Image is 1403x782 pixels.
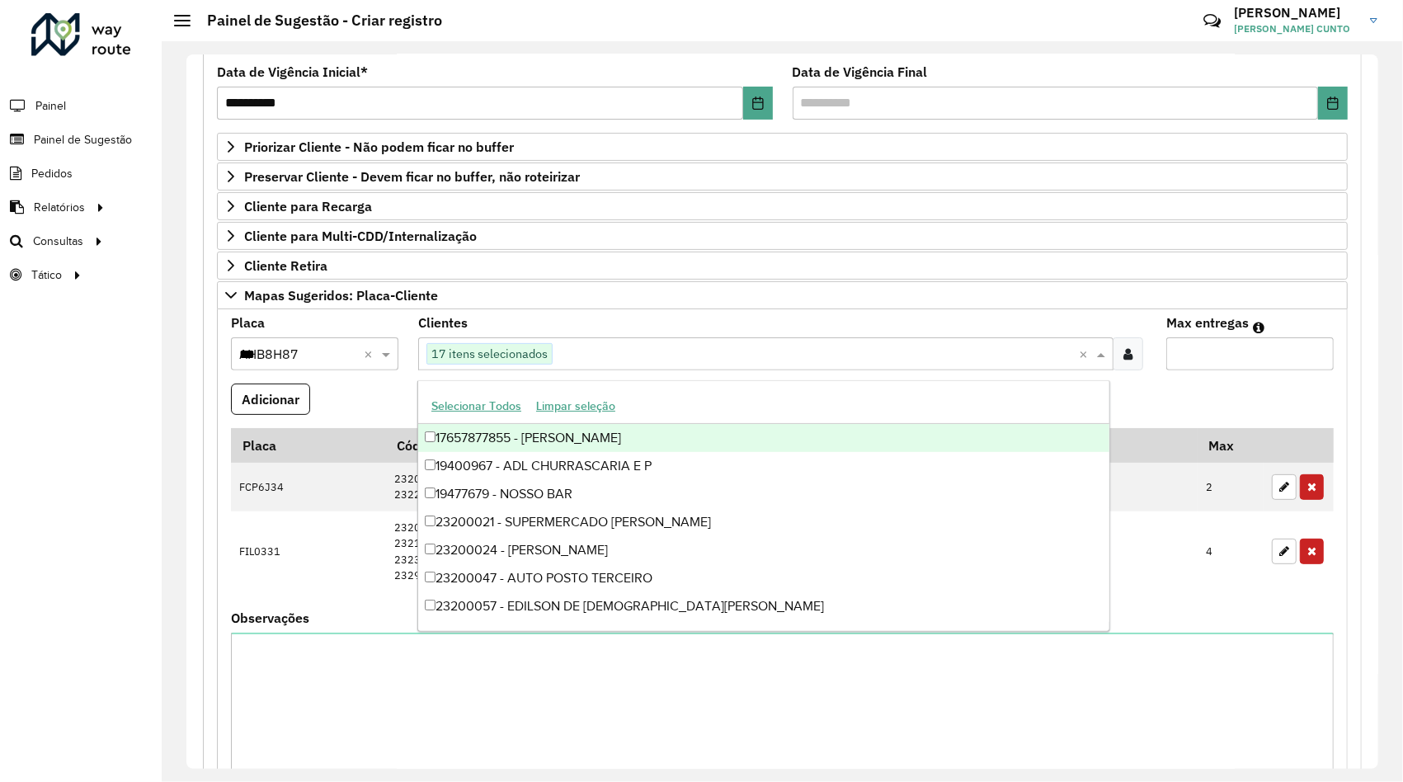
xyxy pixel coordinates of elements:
div: 19400967 - ADL CHURRASCARIA E P [418,452,1109,480]
div: 23200061 - KAFASA RESTAURANTE E [418,620,1109,648]
a: Priorizar Cliente - Não podem ficar no buffer [217,133,1348,161]
label: Placa [231,313,265,332]
label: Observações [231,608,309,628]
a: Contato Rápido [1194,3,1230,39]
a: Mapas Sugeridos: Placa-Cliente [217,281,1348,309]
button: Choose Date [1318,87,1348,120]
label: Clientes [418,313,468,332]
span: Clear all [364,344,378,364]
span: Priorizar Cliente - Não podem ficar no buffer [244,140,514,153]
td: FIL0331 [231,511,385,592]
span: Tático [31,266,62,284]
span: Pedidos [31,165,73,182]
td: 23203110 23227872 [385,463,797,511]
h3: [PERSON_NAME] [1234,5,1358,21]
div: 17657877855 - [PERSON_NAME] [418,424,1109,452]
td: FCP6J34 [231,463,385,511]
td: 2 [1198,463,1264,511]
button: Adicionar [231,384,310,415]
div: 23200024 - [PERSON_NAME] [418,536,1109,564]
span: Relatórios [34,199,85,216]
span: 17 itens selecionados [427,344,552,364]
span: [PERSON_NAME] CUNTO [1234,21,1358,36]
ng-dropdown-panel: Options list [417,380,1110,632]
a: Preservar Cliente - Devem ficar no buffer, não roteirizar [217,163,1348,191]
a: Cliente para Multi-CDD/Internalização [217,222,1348,250]
button: Selecionar Todos [424,393,529,419]
span: Consultas [33,233,83,250]
span: Clear all [1079,344,1093,364]
td: 23203032 23210574 23236844 23295610 [385,511,797,592]
a: Cliente para Recarga [217,192,1348,220]
label: Max entregas [1166,313,1249,332]
a: Cliente Retira [217,252,1348,280]
span: Preservar Cliente - Devem ficar no buffer, não roteirizar [244,170,580,183]
th: Placa [231,428,385,463]
button: Limpar seleção [529,393,623,419]
div: 23200047 - AUTO POSTO TERCEIRO [418,564,1109,592]
div: 23200057 - EDILSON DE [DEMOGRAPHIC_DATA][PERSON_NAME] [418,592,1109,620]
h2: Painel de Sugestão - Criar registro [191,12,442,30]
span: Cliente para Multi-CDD/Internalização [244,229,477,243]
span: Painel de Sugestão [34,131,132,148]
span: Cliente Retira [244,259,327,272]
span: Painel [35,97,66,115]
td: 4 [1198,511,1264,592]
em: Máximo de clientes que serão colocados na mesma rota com os clientes informados [1253,321,1264,334]
th: Código Cliente [385,428,797,463]
button: Choose Date [743,87,773,120]
th: Max [1198,428,1264,463]
label: Data de Vigência Final [793,62,928,82]
div: 23200021 - SUPERMERCADO [PERSON_NAME] [418,508,1109,536]
div: 19477679 - NOSSO BAR [418,480,1109,508]
label: Data de Vigência Inicial [217,62,368,82]
span: Cliente para Recarga [244,200,372,213]
span: Mapas Sugeridos: Placa-Cliente [244,289,438,302]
